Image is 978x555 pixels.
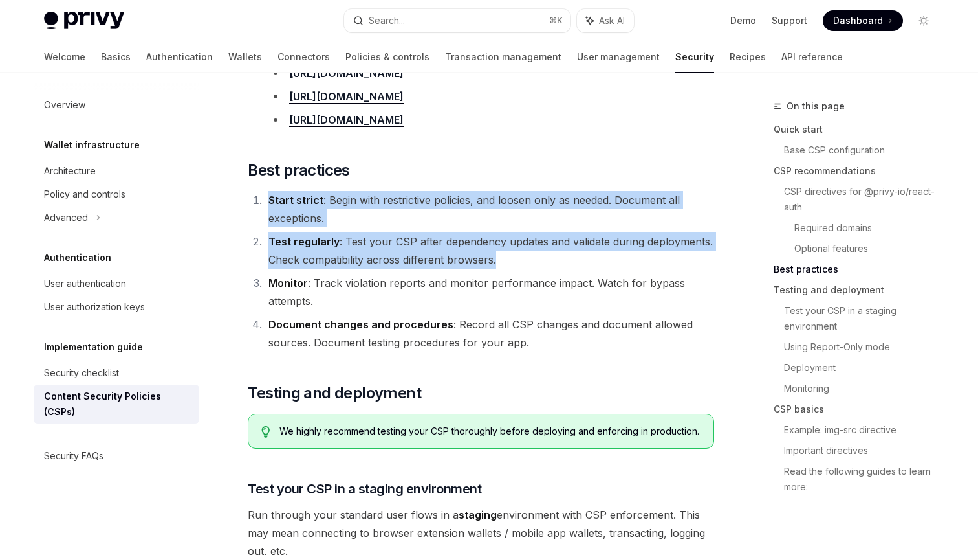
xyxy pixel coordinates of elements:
a: Using Report-Only mode [784,337,944,357]
button: Search...⌘K [344,9,570,32]
a: [URL][DOMAIN_NAME] [289,90,404,104]
a: Support [772,14,807,27]
a: CSP basics [774,399,944,420]
a: Security FAQs [34,444,199,468]
span: On this page [787,98,845,114]
a: Monitoring [784,378,944,399]
div: User authorization keys [44,299,145,315]
a: [URL][DOMAIN_NAME] [289,113,404,127]
li: : Test your CSP after dependency updates and validate during deployments. Check compatibility acr... [265,232,714,269]
div: Overview [44,97,85,113]
strong: staging [459,508,497,521]
span: Test your CSP in a staging environment [248,480,481,498]
a: Base CSP configuration [784,140,944,161]
a: Security checklist [34,361,199,385]
div: Policy and controls [44,187,125,202]
a: User management [577,41,660,73]
div: Search... [369,13,405,28]
a: Required domains [794,218,944,238]
button: Toggle dark mode [913,10,934,31]
a: CSP recommendations [774,161,944,181]
a: Demo [730,14,756,27]
span: Ask AI [599,14,625,27]
a: Content Security Policies (CSPs) [34,385,199,424]
div: Security checklist [44,365,119,381]
span: ⌘ K [549,16,563,26]
span: Testing and deployment [248,383,421,403]
a: Transaction management [445,41,561,73]
a: Example: img-src directive [784,420,944,440]
strong: Start strict [268,194,323,207]
div: Content Security Policies (CSPs) [44,389,191,420]
a: Best practices [774,259,944,280]
a: Important directives [784,440,944,461]
a: CSP directives for @privy-io/react-auth [784,181,944,218]
a: User authorization keys [34,295,199,319]
a: [URL][DOMAIN_NAME] [289,67,404,80]
div: Advanced [44,210,88,225]
span: Best practices [248,160,350,181]
span: Dashboard [833,14,883,27]
a: Quick start [774,119,944,140]
a: Testing and deployment [774,280,944,300]
a: Dashboard [823,10,903,31]
a: Architecture [34,159,199,183]
a: Policies & controls [345,41,429,73]
div: Architecture [44,163,96,179]
strong: Document changes and procedures [268,318,453,331]
span: We highly recommend testing your CSP thoroughly before deploying and enforcing in production. [279,425,701,438]
li: : [248,38,714,129]
a: Deployment [784,357,944,378]
a: Connectors [277,41,330,73]
a: User authentication [34,272,199,295]
a: Read the following guides to learn more: [784,461,944,497]
a: API reference [781,41,843,73]
div: Security FAQs [44,448,103,464]
li: : Track violation reports and monitor performance impact. Watch for bypass attempts. [265,274,714,310]
div: User authentication [44,276,126,291]
a: Optional features [794,238,944,259]
img: light logo [44,12,124,30]
a: Wallets [228,41,262,73]
h5: Wallet infrastructure [44,137,140,153]
h5: Authentication [44,250,111,266]
a: Recipes [730,41,766,73]
a: Welcome [44,41,85,73]
h5: Implementation guide [44,339,143,355]
a: Authentication [146,41,213,73]
strong: Monitor [268,277,308,289]
a: Test your CSP in a staging environment [784,300,944,337]
a: Security [675,41,714,73]
li: : Record all CSP changes and document allowed sources. Document testing procedures for your app. [265,315,714,352]
a: Overview [34,93,199,117]
a: Policy and controls [34,183,199,206]
button: Ask AI [577,9,634,32]
li: : Begin with restrictive policies, and loosen only as needed. Document all exceptions. [265,191,714,227]
a: Basics [101,41,131,73]
svg: Tip [261,426,270,438]
strong: Test regularly [268,235,340,248]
